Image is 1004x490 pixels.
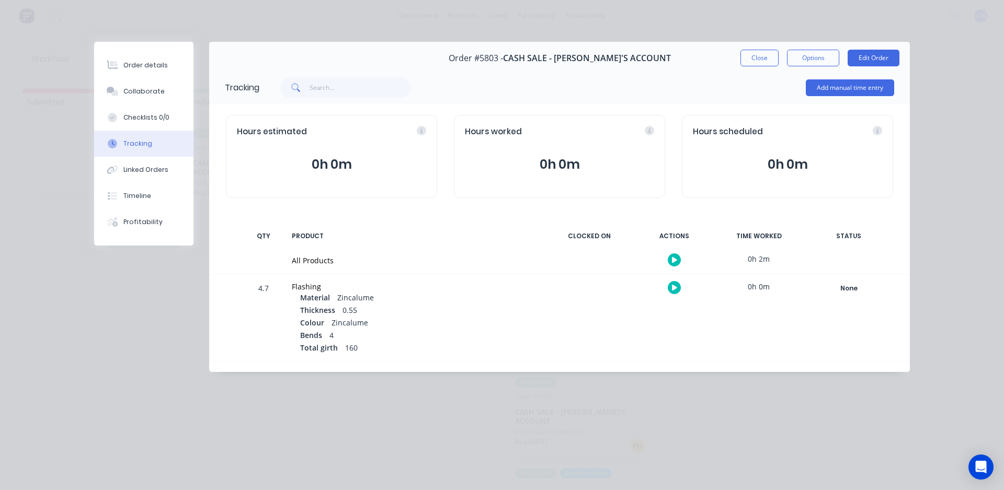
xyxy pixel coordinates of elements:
[503,53,671,63] span: CASH SALE - [PERSON_NAME]'S ACCOUNT
[848,50,899,66] button: Edit Order
[292,255,538,266] div: All Products
[248,276,279,361] div: 4.7
[968,454,994,480] div: Open Intercom Messenger
[237,155,426,174] button: 0h 0m
[811,282,886,295] div: None
[693,126,763,138] span: Hours scheduled
[635,225,713,247] div: ACTIONS
[123,61,168,70] div: Order details
[123,217,163,227] div: Profitability
[720,275,798,298] div: 0h 0m
[693,155,882,174] button: 0h 0m
[94,157,193,183] button: Linked Orders
[300,305,538,317] div: 0.55
[300,305,335,316] span: Thickness
[300,292,538,305] div: Zincalume
[811,281,887,296] button: None
[300,342,338,353] span: Total girth
[720,247,798,271] div: 0h 2m
[248,225,279,247] div: QTY
[225,81,259,94] div: Tracking
[300,330,538,342] div: 4
[123,139,152,148] div: Tracking
[720,225,798,247] div: TIME WORKED
[300,330,322,341] span: Bends
[300,292,330,303] span: Material
[123,191,151,201] div: Timeline
[123,87,165,96] div: Collaborate
[94,78,193,104] button: Collaborate
[123,113,169,122] div: Checklists 0/0
[94,52,193,78] button: Order details
[804,225,893,247] div: STATUS
[300,342,538,355] div: 160
[787,50,839,66] button: Options
[94,131,193,157] button: Tracking
[550,225,629,247] div: CLOCKED ON
[300,317,538,330] div: Zincalume
[286,225,544,247] div: PRODUCT
[94,209,193,235] button: Profitability
[94,104,193,131] button: Checklists 0/0
[300,317,324,328] span: Colour
[806,79,894,96] button: Add manual time entry
[94,183,193,209] button: Timeline
[237,126,307,138] span: Hours estimated
[740,50,779,66] button: Close
[292,281,538,292] div: Flashing
[465,126,522,138] span: Hours worked
[310,77,412,98] input: Search...
[465,155,654,174] button: 0h 0m
[449,53,503,63] span: Order #5803 -
[123,165,168,174] div: Linked Orders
